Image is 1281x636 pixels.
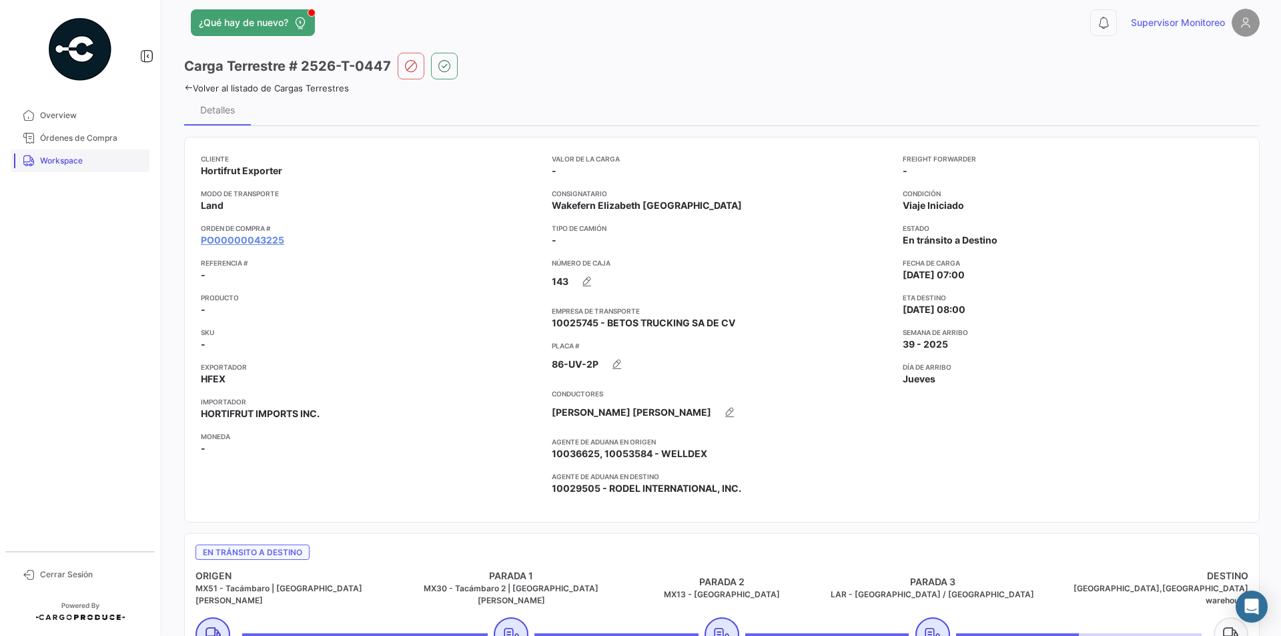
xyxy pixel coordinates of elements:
h5: MX13 - [GEOGRAPHIC_DATA] [616,589,827,601]
button: ¿Qué hay de nuevo? [191,9,315,36]
h4: ORIGEN [195,569,406,583]
h4: PARADA 3 [827,575,1038,589]
app-card-info-title: Importador [201,396,541,407]
span: [PERSON_NAME] [PERSON_NAME] [552,406,711,419]
span: 86-UV-2P [552,358,598,371]
app-card-info-title: Tipo de Camión [552,223,892,234]
app-card-info-title: Día de Arribo [903,362,1243,372]
span: 10025745 - BETOS TRUCKING SA DE CV [552,316,735,330]
img: powered-by.png [47,16,113,83]
span: [DATE] 08:00 [903,303,965,316]
app-card-info-title: Freight Forwarder [903,153,1243,164]
h5: MX51 - Tacámbaro | [GEOGRAPHIC_DATA][PERSON_NAME] [195,583,406,607]
span: Jueves [903,372,935,386]
div: Abrir Intercom Messenger [1236,591,1268,623]
app-card-info-title: Semana de Arribo [903,327,1243,338]
app-card-info-title: Conductores [552,388,892,399]
app-card-info-title: Cliente [201,153,541,164]
span: Wakefern Elizabeth [GEOGRAPHIC_DATA] [552,199,742,212]
app-card-info-title: SKU [201,327,541,338]
app-card-info-title: Moneda [201,431,541,442]
span: 10029505 - RODEL INTERNATIONAL, INC. [552,482,741,495]
span: [DATE] 07:00 [903,268,965,282]
span: HORTIFRUT IMPORTS INC. [201,407,320,420]
h4: PARADA 2 [616,575,827,589]
span: Hortifrut Exporter [201,164,282,178]
h5: MX30 - Tacámbaro 2 | [GEOGRAPHIC_DATA][PERSON_NAME] [406,583,617,607]
span: En tránsito a Destino [903,234,997,247]
app-card-info-title: Placa # [552,340,892,351]
span: 143 [552,275,568,288]
img: placeholder-user.png [1232,9,1260,37]
span: Viaje Iniciado [903,199,964,212]
app-card-info-title: Modo de Transporte [201,188,541,199]
app-card-info-title: Agente de Aduana en Destino [552,471,892,482]
h3: Carga Terrestre # 2526-T-0447 [184,57,391,75]
span: Overview [40,109,144,121]
span: - [201,338,205,351]
span: 10036625, 10053584 - WELLDEX [552,447,707,460]
span: - [201,303,205,316]
span: - [201,268,205,282]
span: - [552,164,556,178]
a: Workspace [11,149,149,172]
span: ¿Qué hay de nuevo? [199,16,288,29]
span: - [552,234,556,247]
span: Órdenes de Compra [40,132,144,144]
a: Volver al listado de Cargas Terrestres [184,83,349,93]
span: Supervisor Monitoreo [1131,16,1225,29]
app-card-info-title: Producto [201,292,541,303]
app-card-info-title: Estado [903,223,1243,234]
a: Órdenes de Compra [11,127,149,149]
app-card-info-title: Condición [903,188,1243,199]
h5: [GEOGRAPHIC_DATA],[GEOGRAPHIC_DATA] warehouse [1037,583,1248,607]
span: HFEX [201,372,226,386]
span: Workspace [40,155,144,167]
span: - [903,164,907,178]
app-card-info-title: Número de Caja [552,258,892,268]
app-card-info-title: Consignatario [552,188,892,199]
app-card-info-title: Empresa de Transporte [552,306,892,316]
span: 39 - 2025 [903,338,948,351]
app-card-info-title: Referencia # [201,258,541,268]
app-card-info-title: ETA Destino [903,292,1243,303]
div: Detalles [200,104,235,115]
app-card-info-title: Exportador [201,362,541,372]
a: PO00000043225 [201,234,284,247]
h4: DESTINO [1037,569,1248,583]
h5: LAR - [GEOGRAPHIC_DATA] / [GEOGRAPHIC_DATA] [827,589,1038,601]
span: Land [201,199,224,212]
span: - [201,442,205,455]
span: En tránsito a Destino [195,545,310,560]
a: Overview [11,104,149,127]
app-card-info-title: Fecha de carga [903,258,1243,268]
h4: PARADA 1 [406,569,617,583]
span: Cerrar Sesión [40,569,144,581]
app-card-info-title: Orden de Compra # [201,223,541,234]
app-card-info-title: Valor de la Carga [552,153,892,164]
app-card-info-title: Agente de Aduana en Origen [552,436,892,447]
